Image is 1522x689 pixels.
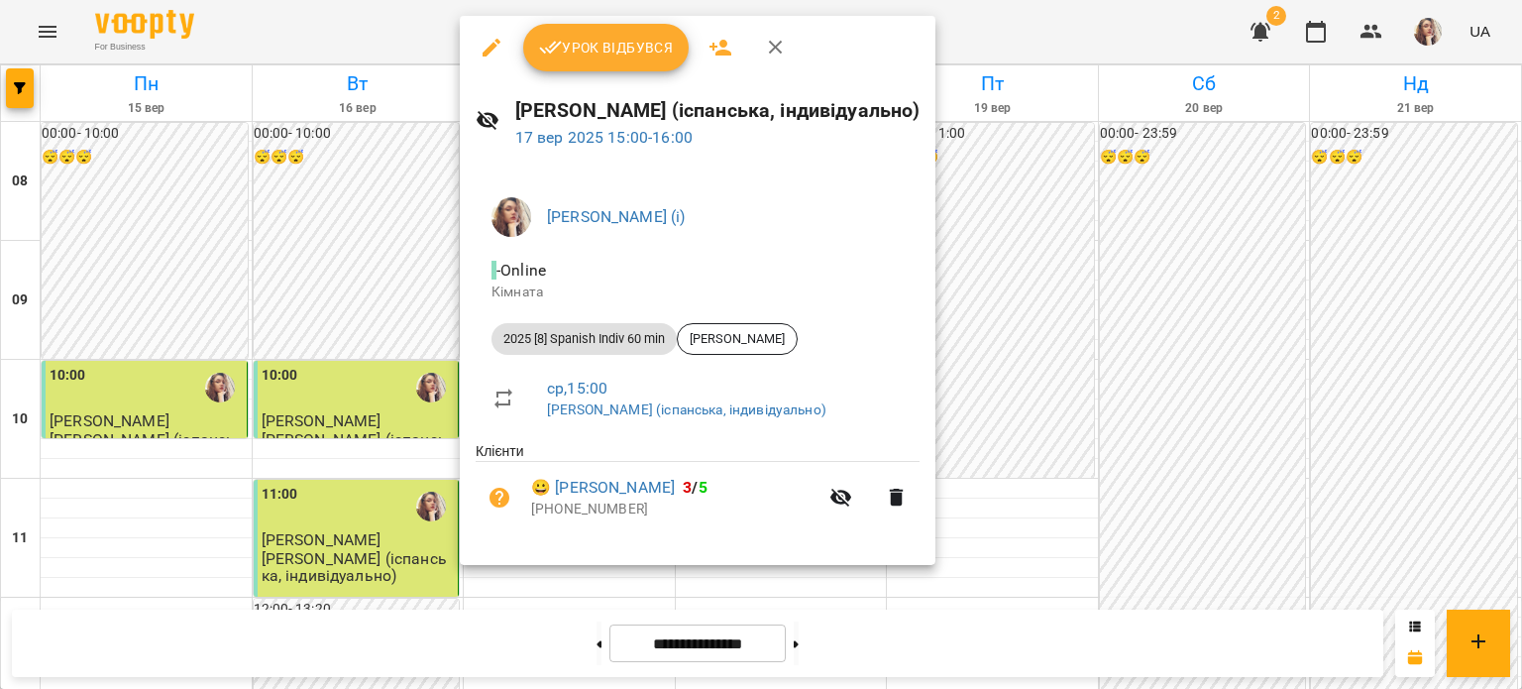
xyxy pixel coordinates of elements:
[531,500,817,519] p: [PHONE_NUMBER]
[491,283,904,302] p: Кімната
[678,330,797,348] span: [PERSON_NAME]
[491,330,677,348] span: 2025 [8] Spanish Indiv 60 min
[539,36,674,59] span: Урок відбувся
[531,476,675,500] a: 😀 [PERSON_NAME]
[699,478,707,497] span: 5
[515,95,921,126] h6: [PERSON_NAME] (іспанська, індивідуально)
[491,197,531,237] img: 81cb2171bfcff7464404e752be421e56.JPG
[677,323,798,355] div: [PERSON_NAME]
[476,474,523,521] button: Візит ще не сплачено. Додати оплату?
[683,478,707,497] b: /
[476,441,920,540] ul: Клієнти
[547,379,607,398] a: ср , 15:00
[683,478,692,497] span: 3
[547,402,826,417] a: [PERSON_NAME] (іспанська, індивідуально)
[523,24,690,71] button: Урок відбувся
[515,128,693,147] a: 17 вер 2025 15:00-16:00
[547,207,686,226] a: [PERSON_NAME] (і)
[491,261,550,280] span: - Online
